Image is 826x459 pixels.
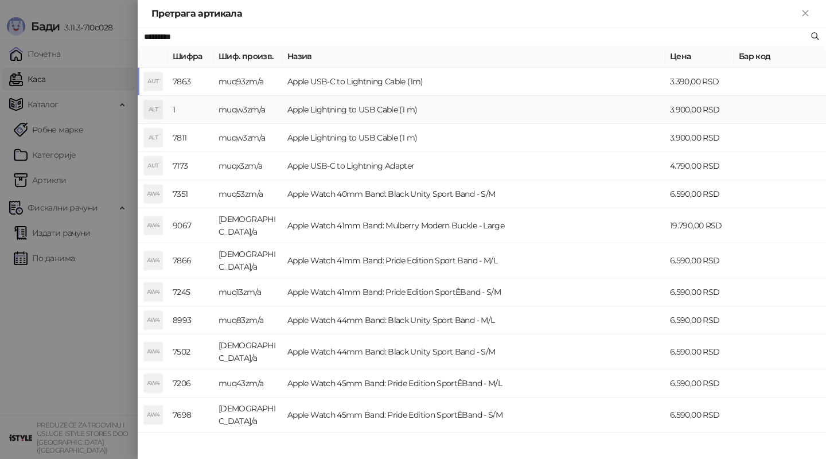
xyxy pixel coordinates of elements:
td: 6.590,00 RSD [665,334,734,369]
td: 7173 [168,152,214,180]
th: Шиф. произв. [214,45,283,68]
td: [DEMOGRAPHIC_DATA]/a [214,334,283,369]
div: ALT [144,129,162,147]
td: 6.590,00 RSD [665,306,734,334]
td: Apple USB-C to Lightning Cable (1m) [283,68,665,96]
td: Apple Watch 41mm Band: Pride Edition SportÊBand - S/M [283,278,665,306]
td: 3.900,00 RSD [665,96,734,124]
td: 3.900,00 RSD [665,124,734,152]
td: Apple Lightning to USB Cable (1 m) [283,96,665,124]
td: 6.590,00 RSD [665,398,734,433]
button: Close [798,7,812,21]
td: 7698 [168,398,214,433]
td: Apple Watch 45mm Band: Pride Edition SportÊBand - S/M [283,398,665,433]
td: 7866 [168,243,214,278]
td: 6.590,00 RSD [665,243,734,278]
td: [DEMOGRAPHIC_DATA]/a [214,243,283,278]
td: 7206 [168,369,214,398]
td: Apple Watch 44mm Band: Black Unity Sport Band - M/L [283,306,665,334]
th: Цена [665,45,734,68]
td: [DEMOGRAPHIC_DATA]/a [214,398,283,433]
td: [DEMOGRAPHIC_DATA]/a [214,208,283,243]
td: 8993 [168,306,214,334]
div: AW4 [144,374,162,392]
td: muq43zm/a [214,369,283,398]
td: 3.390,00 RSD [665,68,734,96]
div: AW4 [144,251,162,270]
td: Apple USB-C to Lightning Adapter [283,152,665,180]
td: Apple Watch 40mm Band: Black Unity Sport Band - S/M [283,180,665,208]
td: Apple Watch 44mm Band: Black Unity Sport Band - S/M [283,334,665,369]
div: AUT [144,72,162,91]
td: 7811 [168,124,214,152]
td: muq13zm/a [214,278,283,306]
td: 19.790,00 RSD [665,208,734,243]
div: AW4 [144,185,162,203]
div: AW4 [144,216,162,235]
td: Apple Watch 41mm Band: Mulberry Modern Buckle - Large [283,208,665,243]
div: Претрага артикала [151,7,798,21]
td: muqw3zm/a [214,96,283,124]
td: 7502 [168,334,214,369]
td: 7245 [168,278,214,306]
div: AUT [144,157,162,175]
th: Назив [283,45,665,68]
td: Apple Watch 41mm Band: Pride Edition Sport Band - M/L [283,243,665,278]
th: Бар код [734,45,826,68]
td: 6.590,00 RSD [665,278,734,306]
td: muqx3zm/a [214,152,283,180]
td: muq93zm/a [214,68,283,96]
td: 9067 [168,208,214,243]
td: 6.590,00 RSD [665,180,734,208]
td: 1 [168,96,214,124]
td: Apple Lightning to USB Cable (1 m) [283,124,665,152]
div: ALT [144,100,162,119]
div: AW4 [144,406,162,424]
td: 7351 [168,180,214,208]
td: 7863 [168,68,214,96]
div: AW4 [144,283,162,301]
div: AW4 [144,343,162,361]
td: Apple Watch 45mm Band: Pride Edition SportÊBand - M/L [283,369,665,398]
td: 4.790,00 RSD [665,152,734,180]
td: muqw3zm/a [214,124,283,152]
th: Шифра [168,45,214,68]
td: muq53zm/a [214,180,283,208]
div: AW4 [144,311,162,329]
td: 6.590,00 RSD [665,369,734,398]
td: muq83zm/a [214,306,283,334]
